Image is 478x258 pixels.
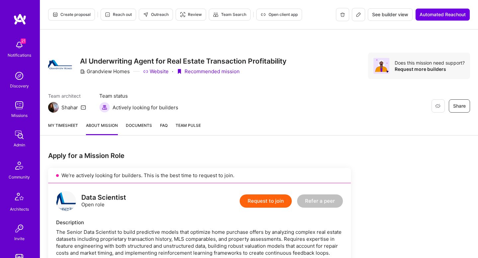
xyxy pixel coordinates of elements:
[13,222,26,235] img: Invite
[13,38,26,52] img: bell
[176,9,206,21] button: Review
[10,82,29,89] div: Discovery
[48,9,95,21] button: Create proposal
[11,190,27,206] img: Architects
[21,38,26,44] span: 21
[9,174,30,181] div: Community
[99,92,178,99] span: Team status
[48,151,351,160] div: Apply for a Mission Role
[449,99,470,113] button: Share
[52,12,91,18] span: Create proposal
[81,194,126,201] div: Data Scientist
[56,191,76,211] img: logo
[453,103,466,109] span: Share
[80,69,85,74] i: icon CompanyGray
[415,8,470,21] button: Automated Reachout
[101,9,136,21] button: Reach out
[11,158,27,174] img: Community
[176,123,201,128] span: Team Pulse
[52,12,58,17] i: icon Proposal
[126,122,152,135] a: Documents
[48,168,351,183] div: We’re actively looking for builders. This is the best time to request to join.
[126,122,152,129] span: Documents
[176,122,201,135] a: Team Pulse
[13,13,27,25] img: logo
[81,105,86,110] i: icon Mail
[297,194,343,208] button: Refer a peer
[14,235,25,242] div: Invite
[143,12,169,18] span: Outreach
[56,219,343,226] div: Description
[172,68,173,75] div: ·
[8,52,31,59] div: Notifications
[209,9,251,21] button: Team Search
[435,103,440,109] i: icon EyeClosed
[160,122,168,135] a: FAQ
[395,60,465,66] div: Does this mission need support?
[48,102,59,113] img: Team Architect
[80,57,286,65] h3: AI Underwriting Agent for Real Estate Transaction Profitability
[180,12,202,18] span: Review
[86,122,118,135] a: About Mission
[56,229,343,256] div: The Senior Data Scientist to build predictive models that optimize home purchase offers by analyz...
[48,92,86,99] span: Team architect
[48,60,72,69] img: Company Logo
[372,11,408,18] span: See builder view
[13,69,26,82] img: discovery
[368,8,413,21] button: See builder view
[11,112,28,119] div: Missions
[420,11,466,18] span: Automated Reachout
[10,206,29,213] div: Architects
[261,12,298,18] span: Open client app
[61,104,78,111] div: Shahar
[113,104,178,111] span: Actively looking for builders
[139,9,173,21] button: Outreach
[180,12,185,17] i: icon Targeter
[143,68,169,75] a: Website
[13,128,26,141] img: admin teamwork
[80,68,130,75] div: Grandview Homes
[373,58,389,74] img: Avatar
[256,9,302,21] button: Open client app
[48,122,78,135] a: My timesheet
[395,66,465,72] div: Request more builders
[13,99,26,112] img: teamwork
[14,141,25,148] div: Admin
[81,194,126,208] div: Open role
[177,68,240,75] div: Recommended mission
[240,194,292,208] button: Request to join
[177,69,182,74] i: icon PurpleRibbon
[99,102,110,113] img: Actively looking for builders
[213,12,246,18] span: Team Search
[105,12,132,18] span: Reach out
